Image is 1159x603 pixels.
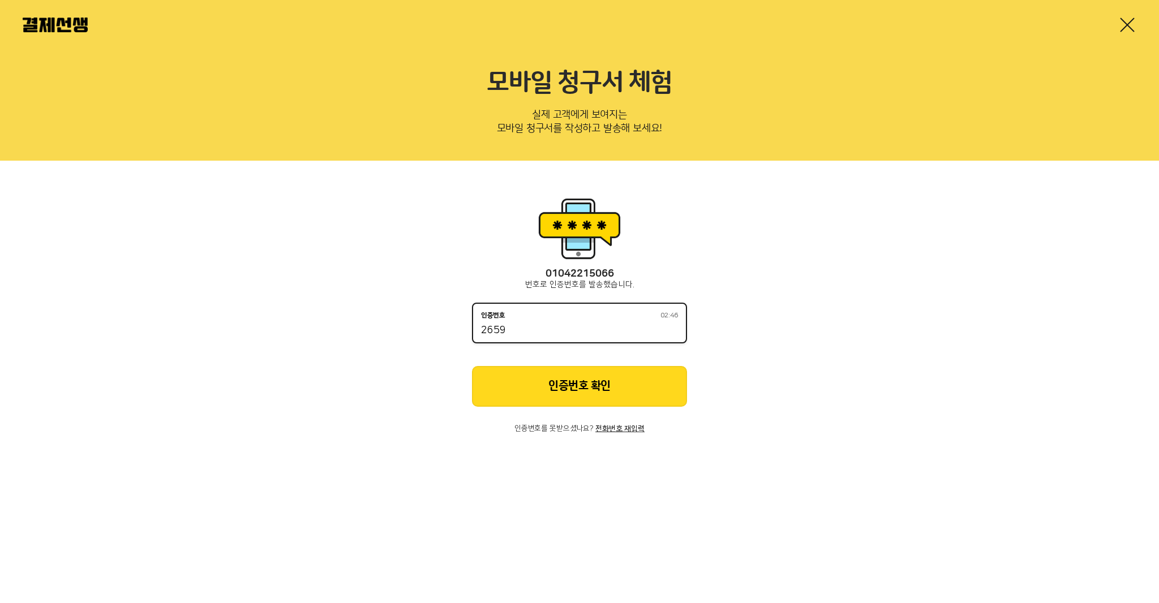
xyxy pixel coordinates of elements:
img: 결제선생 [23,18,88,32]
button: 전화번호 재입력 [595,425,645,433]
span: 02:46 [660,312,678,319]
p: 번호로 인증번호를 발송했습니다. [472,280,687,289]
p: 인증번호 [481,312,505,320]
h2: 모바일 청구서 체험 [23,68,1136,98]
img: 휴대폰인증 이미지 [534,195,625,262]
p: 실제 고객에게 보여지는 모바일 청구서를 작성하고 발송해 보세요! [23,105,1136,143]
p: 01042215066 [472,268,687,280]
input: 인증번호02:46 [481,324,678,338]
p: 인증번호를 못받으셨나요? [472,425,687,433]
button: 인증번호 확인 [472,366,687,407]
